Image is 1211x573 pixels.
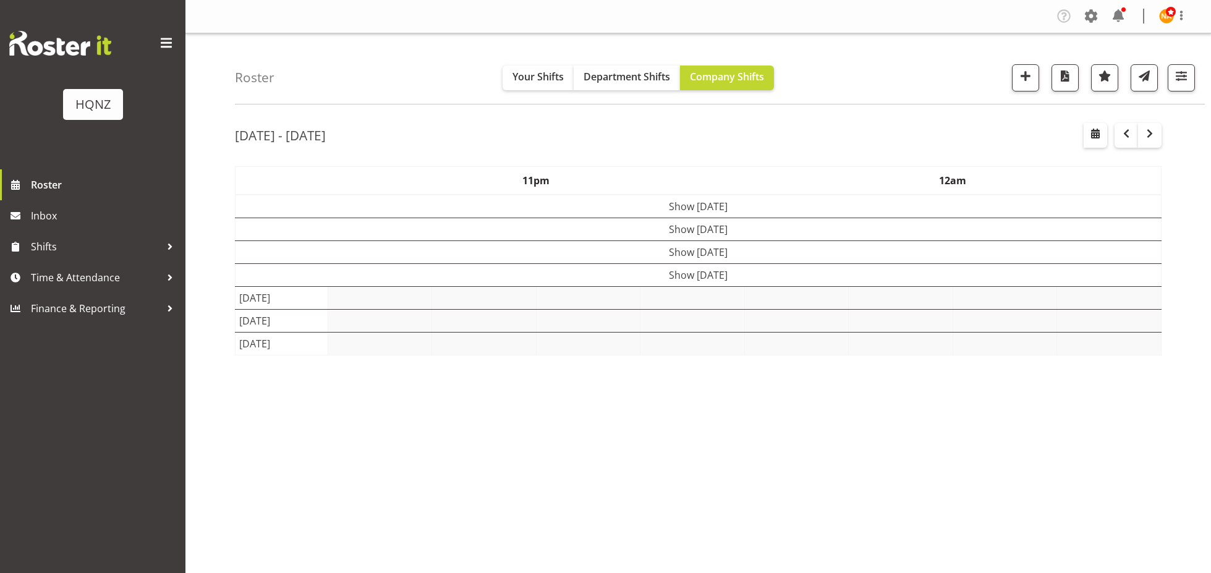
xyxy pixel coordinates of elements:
[31,206,179,225] span: Inbox
[1012,64,1039,91] button: Add a new shift
[236,240,1162,263] td: Show [DATE]
[328,166,744,195] th: 11pm
[235,70,274,85] h4: Roster
[31,237,161,256] span: Shifts
[1131,64,1158,91] button: Send a list of all shifts for the selected filtered period to all rostered employees.
[1052,64,1079,91] button: Download a PDF of the roster according to the set date range.
[236,218,1162,240] td: Show [DATE]
[236,195,1162,218] td: Show [DATE]
[235,127,326,143] h2: [DATE] - [DATE]
[9,31,111,56] img: Rosterit website logo
[31,268,161,287] span: Time & Attendance
[236,286,328,309] td: [DATE]
[584,70,670,83] span: Department Shifts
[236,263,1162,286] td: Show [DATE]
[574,66,680,90] button: Department Shifts
[236,309,328,332] td: [DATE]
[503,66,574,90] button: Your Shifts
[1091,64,1118,91] button: Highlight an important date within the roster.
[31,176,179,194] span: Roster
[690,70,764,83] span: Company Shifts
[1084,123,1107,148] button: Select a specific date within the roster.
[1159,9,1174,23] img: nickylee-anderson10357.jpg
[680,66,774,90] button: Company Shifts
[1168,64,1195,91] button: Filter Shifts
[512,70,564,83] span: Your Shifts
[75,95,111,114] div: HQNZ
[31,299,161,318] span: Finance & Reporting
[236,332,328,355] td: [DATE]
[744,166,1161,195] th: 12am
